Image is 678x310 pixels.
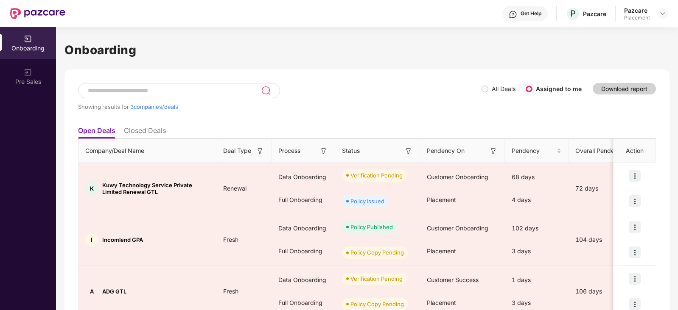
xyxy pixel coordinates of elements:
[489,147,498,155] img: svg+xml;base64,PHN2ZyB3aWR0aD0iMTYiIGhlaWdodD0iMTYiIHZpZXdCb3g9IjAgMCAxNiAxNiIgZmlsbD0ibm9uZSIgeG...
[350,197,384,205] div: Policy Issued
[629,298,641,310] img: icon
[505,217,569,240] div: 102 days
[124,126,166,138] li: Closed Deals
[629,273,641,285] img: icon
[427,146,465,155] span: Pendency On
[593,83,656,94] button: Download report
[261,86,271,96] img: svg+xml;base64,PHN2ZyB3aWR0aD0iMjQiIGhlaWdodD0iMjUiIHZpZXdCb3g9IjAgMCAyNCAyNSIgZmlsbD0ibm9uZSIgeG...
[272,240,335,263] div: Full Onboarding
[583,10,606,18] div: Pazcare
[505,268,569,291] div: 1 days
[624,14,650,21] div: Placement
[350,223,393,231] div: Policy Published
[24,68,32,77] img: svg+xml;base64,PHN2ZyB3aWR0aD0iMjAiIGhlaWdodD0iMjAiIHZpZXdCb3g9IjAgMCAyMCAyMCIgZmlsbD0ibm9uZSIgeG...
[427,247,456,255] span: Placement
[130,103,178,110] span: 3 companies/deals
[629,170,641,182] img: icon
[272,166,335,188] div: Data Onboarding
[427,299,456,306] span: Placement
[350,300,404,308] div: Policy Copy Pending
[512,146,555,155] span: Pendency
[350,248,404,257] div: Policy Copy Pending
[404,147,413,155] img: svg+xml;base64,PHN2ZyB3aWR0aD0iMTYiIGhlaWdodD0iMTYiIHZpZXdCb3g9IjAgMCAxNiAxNiIgZmlsbD0ibm9uZSIgeG...
[427,196,456,203] span: Placement
[505,240,569,263] div: 3 days
[272,268,335,291] div: Data Onboarding
[78,103,482,110] div: Showing results for
[505,166,569,188] div: 68 days
[216,288,245,295] span: Fresh
[342,146,360,155] span: Status
[629,195,641,207] img: icon
[659,10,666,17] img: svg+xml;base64,PHN2ZyBpZD0iRHJvcGRvd24tMzJ4MzIiIHhtbG5zPSJodHRwOi8vd3d3LnczLm9yZy8yMDAwL3N2ZyIgd2...
[216,185,253,192] span: Renewal
[427,276,479,283] span: Customer Success
[85,233,98,246] div: I
[492,85,516,92] label: All Deals
[319,147,328,155] img: svg+xml;base64,PHN2ZyB3aWR0aD0iMTYiIGhlaWdodD0iMTYiIHZpZXdCb3g9IjAgMCAxNiAxNiIgZmlsbD0ibm9uZSIgeG...
[216,236,245,243] span: Fresh
[509,10,517,19] img: svg+xml;base64,PHN2ZyBpZD0iSGVscC0zMngzMiIgeG1sbnM9Imh0dHA6Ly93d3cudzMub3JnLzIwMDAvc3ZnIiB3aWR0aD...
[569,184,641,193] div: 72 days
[624,6,650,14] div: Pazcare
[78,139,216,163] th: Company/Deal Name
[350,171,403,180] div: Verification Pending
[427,224,488,232] span: Customer Onboarding
[629,246,641,258] img: icon
[505,139,569,163] th: Pendency
[10,8,65,19] img: New Pazcare Logo
[24,35,32,43] img: svg+xml;base64,PHN2ZyB3aWR0aD0iMjAiIGhlaWdodD0iMjAiIHZpZXdCb3g9IjAgMCAyMCAyMCIgZmlsbD0ibm9uZSIgeG...
[272,188,335,211] div: Full Onboarding
[569,139,641,163] th: Overall Pendency
[223,146,251,155] span: Deal Type
[278,146,300,155] span: Process
[78,126,115,138] li: Open Deals
[521,10,541,17] div: Get Help
[272,217,335,240] div: Data Onboarding
[427,173,488,180] span: Customer Onboarding
[350,274,403,283] div: Verification Pending
[102,288,126,295] span: ADG GTL
[505,188,569,211] div: 4 days
[102,236,143,243] span: Incomlend GPA
[569,235,641,244] div: 104 days
[64,41,670,59] h1: Onboarding
[536,85,582,92] label: Assigned to me
[614,139,656,163] th: Action
[85,285,98,298] div: A
[570,8,576,19] span: P
[102,182,210,195] span: Kuwy Technology Service Private Limited Renewal GTL
[569,287,641,296] div: 106 days
[629,221,641,233] img: icon
[85,182,98,195] div: K
[256,147,264,155] img: svg+xml;base64,PHN2ZyB3aWR0aD0iMTYiIGhlaWdodD0iMTYiIHZpZXdCb3g9IjAgMCAxNiAxNiIgZmlsbD0ibm9uZSIgeG...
